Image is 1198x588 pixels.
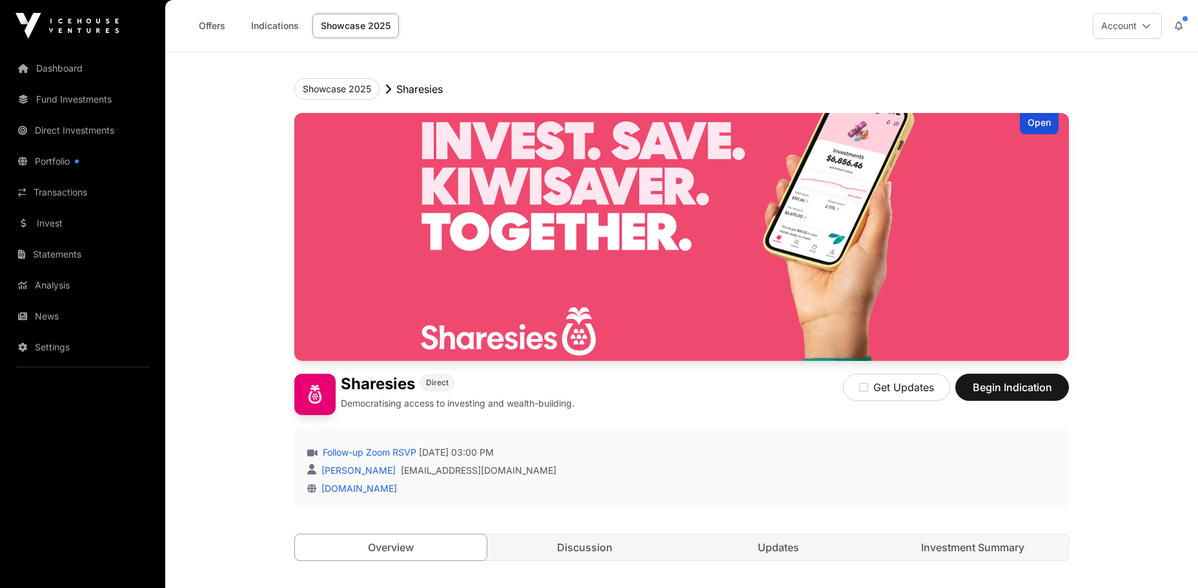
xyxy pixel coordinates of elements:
a: Analysis [10,271,155,299]
button: Begin Indication [955,374,1069,401]
button: Showcase 2025 [294,78,380,100]
a: Offers [186,14,238,38]
a: Portfolio [10,147,155,176]
a: [EMAIL_ADDRESS][DOMAIN_NAME] [401,464,556,477]
iframe: Chat Widget [1133,526,1198,588]
a: Direct Investments [10,116,155,145]
span: [DATE] 03:00 PM [419,446,494,459]
a: Updates [683,534,875,560]
a: Fund Investments [10,85,155,114]
a: Discussion [489,534,681,560]
span: Begin Indication [971,380,1053,395]
a: Statements [10,240,155,269]
button: Get Updates [843,374,950,401]
a: [PERSON_NAME] [319,465,396,476]
a: [DOMAIN_NAME] [316,483,397,494]
a: Investment Summary [877,534,1069,560]
a: Showcase 2025 [312,14,399,38]
a: Begin Indication [955,387,1069,400]
a: Overview [294,534,487,561]
h1: Sharesies [341,374,415,394]
a: Follow-up Zoom RSVP [320,446,416,459]
div: Open [1020,113,1059,134]
img: Sharesies [294,374,336,415]
a: Settings [10,333,155,361]
nav: Tabs [295,534,1068,560]
img: Sharesies [294,113,1069,361]
p: Sharesies [396,81,443,97]
a: Transactions [10,178,155,207]
button: Account [1093,13,1162,39]
a: Invest [10,209,155,238]
p: Democratising access to investing and wealth-building. [341,397,574,410]
a: Dashboard [10,54,155,83]
span: Direct [426,378,449,388]
a: Indications [243,14,307,38]
img: Icehouse Ventures Logo [15,13,119,39]
a: News [10,302,155,330]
